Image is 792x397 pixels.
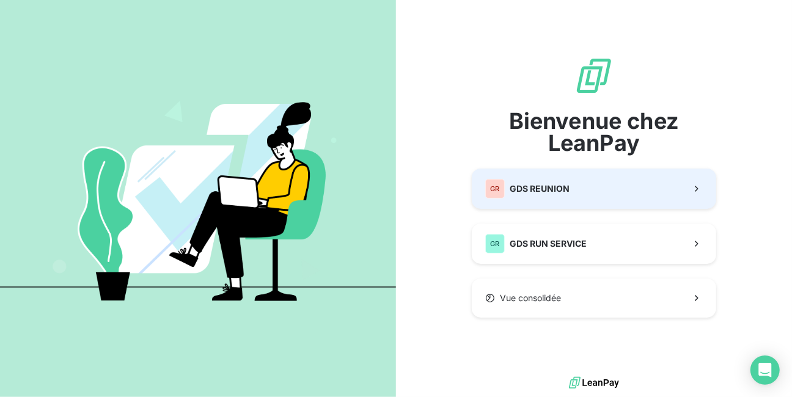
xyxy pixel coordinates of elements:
button: Vue consolidée [472,279,716,318]
span: GDS RUN SERVICE [510,238,587,250]
span: Vue consolidée [500,292,561,304]
div: GR [485,179,505,198]
img: logo [569,374,619,392]
button: GRGDS REUNION [472,169,716,209]
div: GR [485,234,505,253]
div: Open Intercom Messenger [750,355,780,385]
button: GRGDS RUN SERVICE [472,224,716,264]
img: logo sigle [574,56,614,95]
span: GDS REUNION [510,183,570,195]
span: Bienvenue chez LeanPay [472,110,716,154]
